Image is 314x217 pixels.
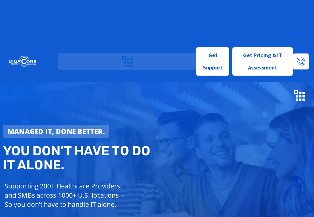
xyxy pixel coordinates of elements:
[3,125,109,138] a: Managed IT, done better.
[49,82,111,108] img: DigaCore Technology Consulting
[237,49,288,74] span: Get Pricing & IT Assessment
[8,127,105,136] strong: Managed IT, done better.
[119,53,135,70] div: Menu Toggle
[196,47,229,76] a: Get Support
[201,49,224,74] span: Get Support
[232,47,293,76] a: Get Pricing & IT Assessment
[9,55,36,67] img: DigaCore Technology Consulting
[3,144,160,172] h2: You don’t have to do IT alone.
[5,181,132,209] p: Supporting 200+ Healthcare Providers and SMBs across 1000+ U.S. locations – So you don’t have to ...
[292,87,308,104] div: Menu Toggle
